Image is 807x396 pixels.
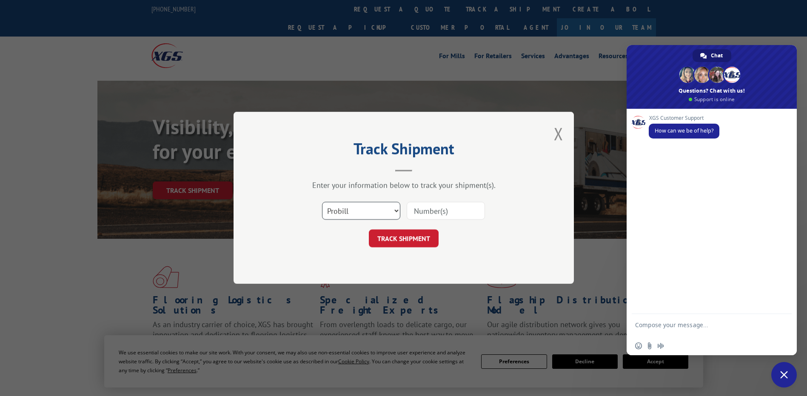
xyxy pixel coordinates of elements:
h2: Track Shipment [276,143,531,159]
span: Audio message [657,342,664,349]
input: Number(s) [407,202,485,220]
span: How can we be of help? [655,127,713,134]
textarea: Compose your message... [635,321,770,337]
span: Chat [711,49,723,62]
span: Insert an emoji [635,342,642,349]
div: Enter your information below to track your shipment(s). [276,181,531,190]
div: Chat [693,49,731,62]
button: Close modal [554,122,563,145]
span: Send a file [646,342,653,349]
button: TRACK SHIPMENT [369,230,439,248]
div: Close chat [771,362,797,388]
span: XGS Customer Support [649,115,719,121]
